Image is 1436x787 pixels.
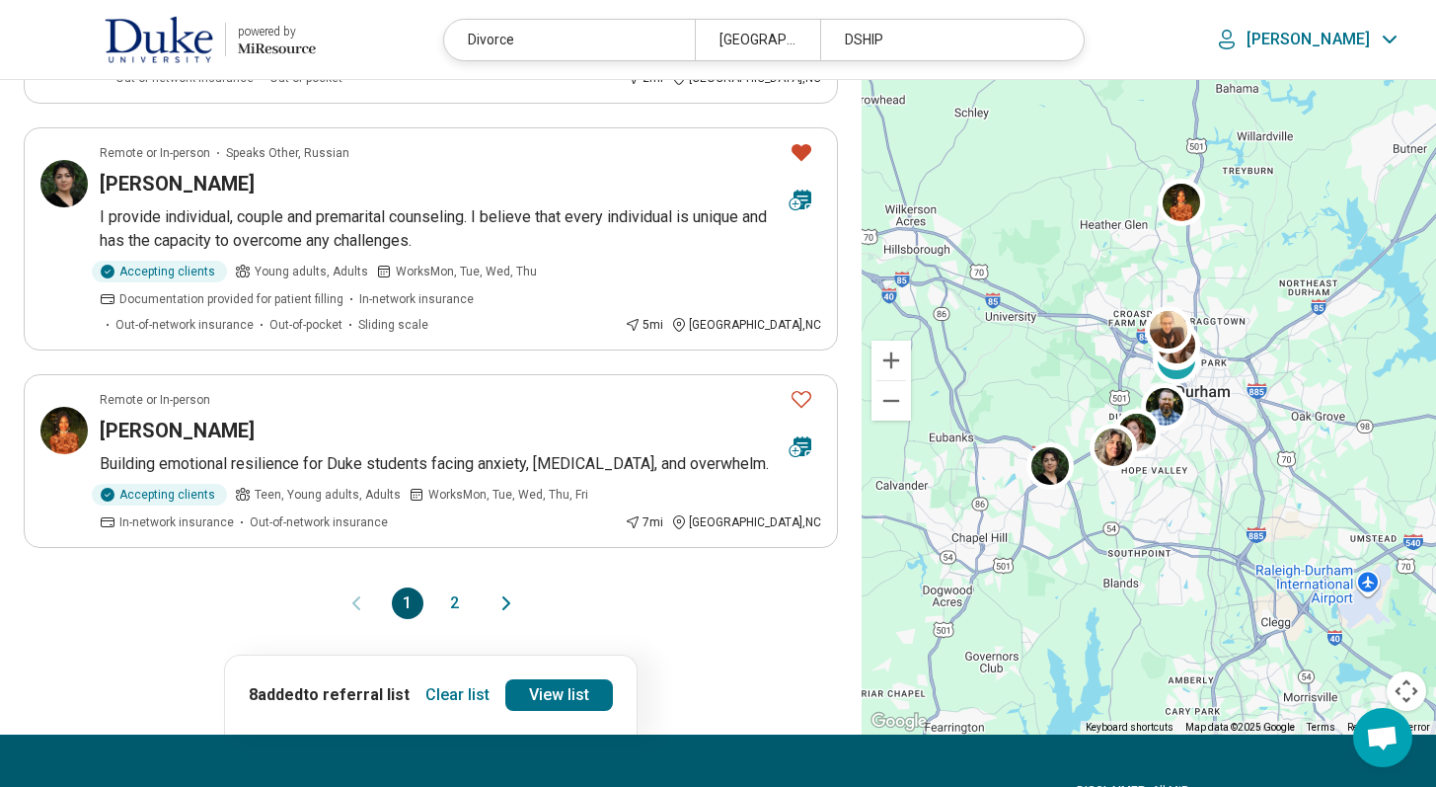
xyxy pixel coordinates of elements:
[238,23,316,40] div: powered by
[625,513,663,531] div: 7 mi
[671,513,821,531] div: [GEOGRAPHIC_DATA] , NC
[100,205,821,253] p: I provide individual, couple and premarital counseling. I believe that every individual is unique...
[782,379,821,420] button: Favorite
[625,316,663,334] div: 5 mi
[871,341,911,380] button: Zoom in
[255,486,401,504] span: Teen, Young adults, Adults
[1347,722,1430,733] a: Report a map error
[494,588,518,619] button: Next page
[92,484,227,506] div: Accepting clients
[358,316,428,334] span: Sliding scale
[695,20,820,60] div: [GEOGRAPHIC_DATA], [GEOGRAPHIC_DATA], [GEOGRAPHIC_DATA]
[1247,30,1370,49] p: [PERSON_NAME]
[250,513,388,531] span: Out-of-network insurance
[428,486,588,504] span: Works Mon, Tue, Wed, Thu, Fri
[100,391,210,409] p: Remote or In-person
[392,588,423,619] button: 1
[269,316,342,334] span: Out-of-pocket
[32,16,316,63] a: Duke Universitypowered by
[417,679,497,711] button: Clear list
[100,170,255,197] h3: [PERSON_NAME]
[1387,671,1426,711] button: Map camera controls
[1153,336,1200,383] div: 2
[439,588,471,619] button: 2
[1086,721,1173,735] button: Keyboard shortcuts
[344,588,368,619] button: Previous page
[115,316,254,334] span: Out-of-network insurance
[505,679,613,711] a: View list
[303,685,410,704] span: to referral list
[867,709,932,735] a: Open this area in Google Maps (opens a new window)
[105,16,213,63] img: Duke University
[359,290,474,308] span: In-network insurance
[100,452,821,476] p: Building emotional resilience for Duke students facing anxiety, [MEDICAL_DATA], and overwhelm.
[119,513,234,531] span: In-network insurance
[867,709,932,735] img: Google
[444,20,695,60] div: Divorce
[255,263,368,280] span: Young adults, Adults
[782,132,821,173] button: Favorite
[1185,722,1295,733] span: Map data ©2025 Google
[119,290,343,308] span: Documentation provided for patient filling
[92,261,227,282] div: Accepting clients
[671,316,821,334] div: [GEOGRAPHIC_DATA] , NC
[1307,722,1335,733] a: Terms (opens in new tab)
[1353,708,1412,767] div: Open chat
[396,263,537,280] span: Works Mon, Tue, Wed, Thu
[820,20,1071,60] div: DSHIP
[226,144,349,162] span: Speaks Other, Russian
[100,417,255,444] h3: [PERSON_NAME]
[249,683,410,707] p: 8 added
[100,144,210,162] p: Remote or In-person
[871,381,911,421] button: Zoom out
